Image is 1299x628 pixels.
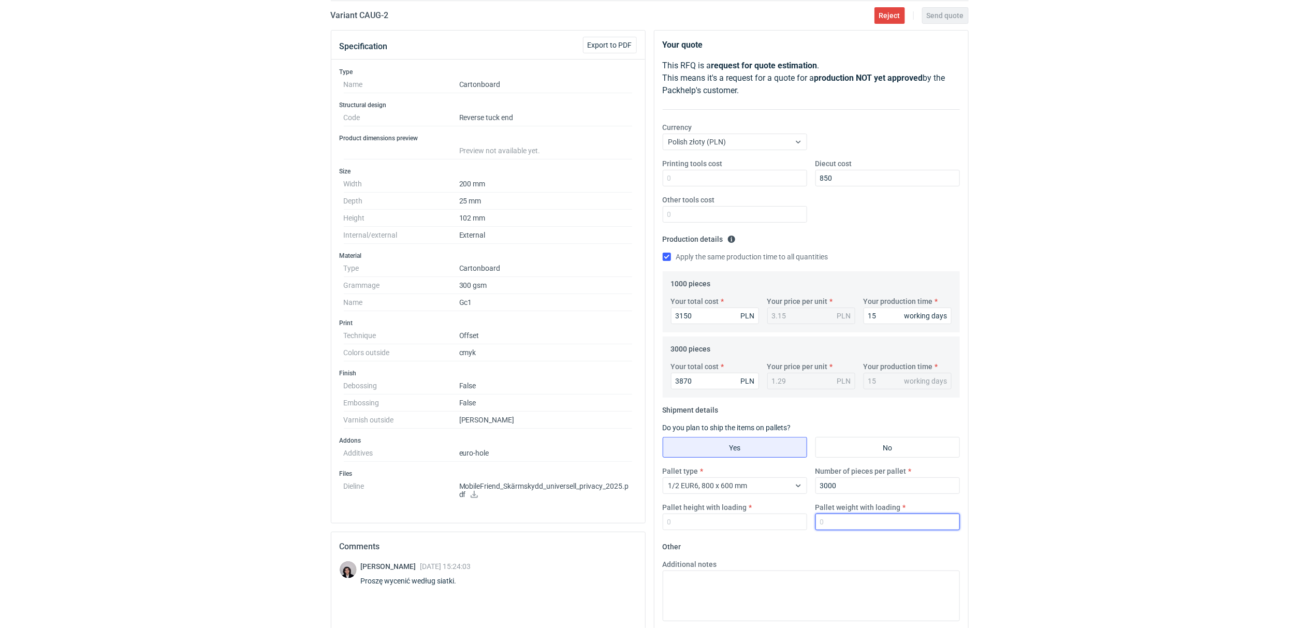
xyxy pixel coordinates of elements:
strong: request for quote estimation [711,61,818,70]
dt: Name [344,76,459,93]
label: Currency [663,122,692,133]
h3: Type [340,68,637,76]
input: 0 [671,308,759,324]
input: 0 [864,308,952,324]
dd: False [459,395,633,412]
dd: 300 gsm [459,277,633,294]
label: Your price per unit [767,361,828,372]
span: Send quote [927,12,964,19]
button: Export to PDF [583,37,637,53]
label: Do you plan to ship the items on pallets? [663,423,791,432]
dd: Reverse tuck end [459,109,633,126]
label: Your production time [864,296,933,306]
label: Apply the same production time to all quantities [663,252,828,262]
label: Yes [663,437,807,458]
strong: production NOT yet approved [814,73,923,83]
input: 0 [815,477,960,494]
label: Pallet height with loading [663,502,747,513]
div: working days [904,376,947,386]
h3: Size [340,167,637,176]
dd: 102 mm [459,210,633,227]
legend: Other [663,538,681,551]
dd: [PERSON_NAME] [459,412,633,429]
div: PLN [741,376,755,386]
div: working days [904,311,947,321]
label: Diecut cost [815,158,852,169]
div: Proszę wycenić według siatki. [361,576,471,586]
p: MobileFriend_Skärmskydd_universell_privacy_2025.pdf [459,482,633,500]
div: PLN [837,376,851,386]
label: Pallet type [663,466,698,476]
h3: Product dimensions preview [340,134,637,142]
dd: 25 mm [459,193,633,210]
dt: Dieline [344,478,459,507]
dt: Code [344,109,459,126]
input: 0 [663,170,807,186]
span: Preview not available yet. [459,147,541,155]
input: 0 [663,514,807,530]
dt: Internal/external [344,227,459,244]
button: Specification [340,34,388,59]
h3: Print [340,319,637,327]
strong: Your quote [663,40,703,50]
button: Send quote [922,7,969,24]
dd: False [459,377,633,395]
legend: 1000 pieces [671,275,711,288]
dt: Varnish outside [344,412,459,429]
input: 0 [663,206,807,223]
dt: Technique [344,327,459,344]
dt: Width [344,176,459,193]
dd: euro-hole [459,445,633,462]
h3: Material [340,252,637,260]
dd: Cartonboard [459,260,633,277]
div: PLN [837,311,851,321]
dt: Depth [344,193,459,210]
h3: Finish [340,369,637,377]
span: Reject [879,12,900,19]
dd: cmyk [459,344,633,361]
label: No [815,437,960,458]
p: This RFQ is a . This means it's a request for a quote for a by the Packhelp's customer. [663,60,960,97]
dt: Type [344,260,459,277]
span: [DATE] 15:24:03 [420,562,471,571]
span: [PERSON_NAME] [361,562,420,571]
div: PLN [741,311,755,321]
dt: Debossing [344,377,459,395]
h3: Files [340,470,637,478]
label: Printing tools cost [663,158,723,169]
dt: Embossing [344,395,459,412]
label: Number of pieces per pallet [815,466,907,476]
label: Your price per unit [767,296,828,306]
label: Your production time [864,361,933,372]
input: 0 [815,170,960,186]
h3: Structural design [340,101,637,109]
dt: Additives [344,445,459,462]
input: 0 [815,514,960,530]
img: Sebastian Markut [340,561,357,578]
label: Additional notes [663,559,717,569]
h3: Addons [340,436,637,445]
dt: Grammage [344,277,459,294]
dt: Height [344,210,459,227]
h2: Variant CAUG - 2 [331,9,389,22]
span: Polish złoty (PLN) [668,138,726,146]
dd: External [459,227,633,244]
dd: Gc1 [459,294,633,311]
label: Your total cost [671,361,719,372]
button: Reject [874,7,905,24]
legend: Shipment details [663,402,719,414]
dt: Name [344,294,459,311]
dd: Offset [459,327,633,344]
dt: Colors outside [344,344,459,361]
h2: Comments [340,541,637,553]
span: Export to PDF [588,41,632,49]
dd: Cartonboard [459,76,633,93]
label: Your total cost [671,296,719,306]
span: 1/2 EUR6, 800 x 600 mm [668,481,748,490]
legend: Production details [663,231,736,243]
legend: 3000 pieces [671,341,711,353]
dd: 200 mm [459,176,633,193]
label: Pallet weight with loading [815,502,901,513]
label: Other tools cost [663,195,715,205]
